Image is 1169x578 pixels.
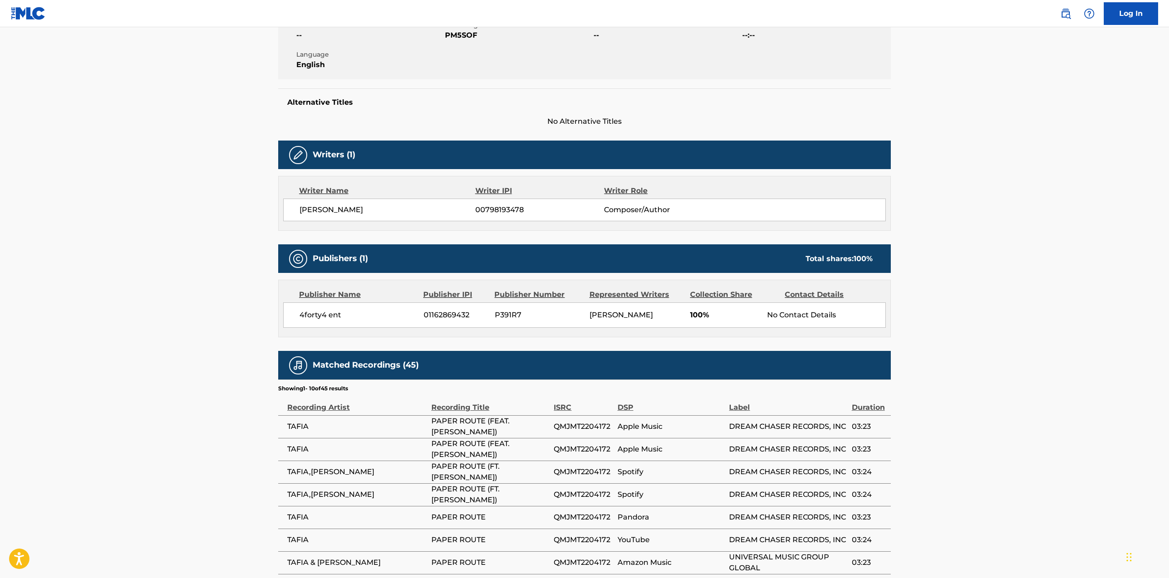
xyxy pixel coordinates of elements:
img: help [1084,8,1095,19]
span: English [296,59,443,70]
img: Matched Recordings [293,360,304,371]
span: Pandora [618,512,725,523]
span: UNIVERSAL MUSIC GROUP GLOBAL [729,552,847,573]
span: DREAM CHASER RECORDS, INC [729,512,847,523]
div: DSP [618,393,725,413]
div: Duration [852,393,886,413]
span: TAFIA,[PERSON_NAME] [287,489,427,500]
img: MLC Logo [11,7,46,20]
div: Drag [1126,544,1132,571]
span: --:-- [742,30,889,41]
div: Represented Writers [589,289,683,300]
iframe: Chat Widget [1124,534,1169,578]
a: Log In [1104,2,1158,25]
span: -- [594,30,740,41]
span: PM5SOF [445,30,591,41]
span: 03:24 [852,534,886,545]
span: No Alternative Titles [278,116,891,127]
div: Total shares: [806,253,873,264]
span: 03:23 [852,444,886,455]
div: Publisher Number [494,289,582,300]
span: DREAM CHASER RECORDS, INC [729,466,847,477]
div: Publisher IPI [423,289,488,300]
span: DREAM CHASER RECORDS, INC [729,444,847,455]
img: Writers [293,150,304,160]
span: DREAM CHASER RECORDS, INC [729,421,847,432]
span: 03:23 [852,512,886,523]
span: 03:24 [852,489,886,500]
h5: Writers (1) [313,150,355,160]
p: Showing 1 - 10 of 45 results [278,384,348,393]
span: PAPER ROUTE [431,512,549,523]
span: 4forty4 ent [299,310,417,321]
img: search [1060,8,1071,19]
span: Spotify [618,466,725,477]
div: No Contact Details [767,310,885,321]
h5: Alternative Titles [287,98,882,107]
span: TAFIA,[PERSON_NAME] [287,466,427,477]
span: DREAM CHASER RECORDS, INC [729,489,847,500]
span: Language [296,50,443,59]
div: Label [729,393,847,413]
span: -- [296,30,443,41]
div: Writer Role [604,185,721,196]
span: YouTube [618,534,725,545]
span: Composer/Author [604,204,721,215]
span: TAFIA [287,421,427,432]
span: PAPER ROUTE [431,557,549,568]
div: Publisher Name [299,289,416,300]
span: 100% [690,310,760,321]
span: 03:24 [852,466,886,477]
span: PAPER ROUTE (FT. [PERSON_NAME]) [431,484,549,505]
span: Amazon Music [618,557,725,568]
span: QMJMT2204172 [554,444,613,455]
span: TAFIA [287,534,427,545]
span: TAFIA [287,444,427,455]
h5: Matched Recordings (45) [313,360,419,370]
span: QMJMT2204172 [554,421,613,432]
span: Apple Music [618,444,725,455]
span: PAPER ROUTE (FEAT. [PERSON_NAME]) [431,416,549,437]
h5: Publishers (1) [313,253,368,264]
span: PAPER ROUTE [431,534,549,545]
span: 00798193478 [475,204,604,215]
span: Spotify [618,489,725,500]
span: 01162869432 [424,310,488,321]
span: PAPER ROUTE (FEAT. [PERSON_NAME]) [431,438,549,460]
div: Writer Name [299,185,475,196]
span: 100 % [854,254,873,263]
span: 03:23 [852,421,886,432]
div: Recording Artist [287,393,427,413]
div: Recording Title [431,393,549,413]
span: TAFIA [287,512,427,523]
span: QMJMT2204172 [554,557,613,568]
div: Collection Share [690,289,778,300]
div: Help [1080,5,1098,23]
div: ISRC [554,393,613,413]
span: [PERSON_NAME] [299,204,475,215]
span: 03:23 [852,557,886,568]
span: TAFIA & [PERSON_NAME] [287,557,427,568]
div: Writer IPI [475,185,604,196]
span: Apple Music [618,421,725,432]
span: DREAM CHASER RECORDS, INC [729,534,847,545]
span: QMJMT2204172 [554,534,613,545]
span: [PERSON_NAME] [589,311,653,319]
span: QMJMT2204172 [554,466,613,477]
a: Public Search [1057,5,1075,23]
span: QMJMT2204172 [554,512,613,523]
div: Contact Details [785,289,873,300]
span: P391R7 [495,310,583,321]
img: Publishers [293,253,304,264]
span: PAPER ROUTE (FT. [PERSON_NAME]) [431,461,549,483]
span: QMJMT2204172 [554,489,613,500]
